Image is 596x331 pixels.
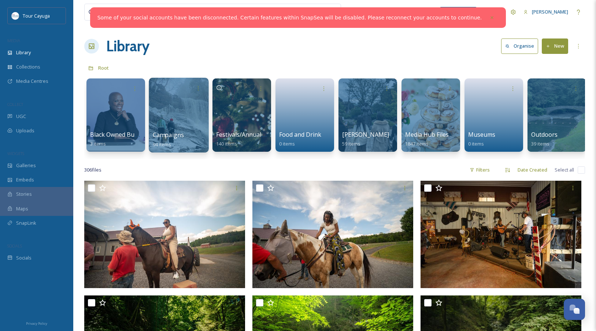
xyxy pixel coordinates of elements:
span: Tour Cayuga [23,12,50,19]
button: Organise [501,38,538,54]
span: Privacy Policy [26,321,47,326]
span: [PERSON_NAME] [532,8,568,15]
span: 0 items [279,140,295,147]
input: Search your library [101,4,281,20]
img: Black Travel Alliance (34).jpg [252,181,413,288]
span: Embeds [16,176,34,183]
span: Collections [16,63,40,70]
img: Black Travel Alliance (35).jpg [84,181,245,288]
img: download.jpeg [12,12,19,19]
a: Some of your social accounts have been disconnected. Certain features within SnapSea will be disa... [97,14,482,22]
span: Select all [555,166,574,173]
span: Stories [16,191,32,198]
a: [PERSON_NAME]59 items [342,131,389,147]
span: Food and Drink [279,130,321,139]
a: View all files [294,5,337,19]
a: Media Hub Files1847 items [405,131,449,147]
span: SnapLink [16,220,36,227]
span: WIDGETS [7,151,24,156]
span: 3 items [90,140,106,147]
span: Socials [16,254,32,261]
a: Root [98,63,109,72]
span: Root [98,65,109,71]
a: What's New [440,7,477,17]
div: Date Created [514,163,551,177]
a: [PERSON_NAME] [520,5,572,19]
span: 306 file s [84,166,101,173]
a: Festivals/Annual Events140 items [216,131,281,147]
span: 0 items [468,140,484,147]
span: Media Centres [16,78,48,85]
span: 94 items [153,141,171,147]
span: Museums [468,130,495,139]
a: Outdoors39 items [531,131,558,147]
span: UGC [16,113,26,120]
div: Filters [466,163,493,177]
span: 140 items [216,140,237,147]
span: 59 items [342,140,360,147]
span: 39 items [531,140,549,147]
a: Campaigns94 items [153,132,184,148]
span: 1847 items [405,140,429,147]
span: MEDIA [7,38,20,43]
span: Library [16,49,31,56]
a: Museums0 items [468,131,495,147]
span: SOCIALS [7,243,22,249]
span: Outdoors [531,130,558,139]
img: Black Travel Alliance (33).jpg [421,181,581,288]
span: Maps [16,205,28,212]
span: [PERSON_NAME] [342,130,389,139]
span: Uploads [16,127,34,134]
a: Food and Drink0 items [279,131,321,147]
a: Library [106,35,149,57]
span: Galleries [16,162,36,169]
span: Black Owned Businesses [90,130,158,139]
a: Black Owned Businesses3 items [90,131,158,147]
button: New [542,38,568,54]
span: Media Hub Files [405,130,449,139]
span: COLLECT [7,102,23,107]
button: Open Chat [564,299,585,320]
a: Privacy Policy [26,319,47,327]
span: Festivals/Annual Events [216,130,281,139]
span: Campaigns [153,131,184,139]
